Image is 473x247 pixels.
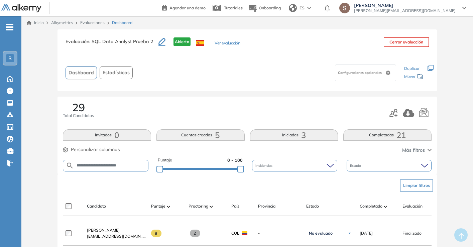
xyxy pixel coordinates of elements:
span: Configuraciones opcionales [338,70,383,75]
span: Estadísticas [103,69,130,76]
span: Dashboard [69,69,94,76]
span: 29 [72,102,85,113]
button: Cuentas creadas5 [156,129,245,141]
span: Incidencias [255,163,274,168]
a: Inicio [27,20,44,26]
span: Onboarding [259,5,281,10]
span: Tutoriales [224,5,243,10]
img: ESP [196,40,204,46]
span: Provincia [258,203,275,209]
a: Evaluaciones [80,20,105,25]
img: [missing "en.ARROW_ALT" translation] [384,206,387,208]
span: Dashboard [112,20,132,26]
button: Personalizar columnas [63,146,120,153]
button: Estadísticas [100,66,133,79]
span: [PERSON_NAME][EMAIL_ADDRESS][DOMAIN_NAME] [354,8,456,13]
button: Más filtros [402,147,432,154]
span: Total Candidatos [63,113,94,119]
a: Agendar una demo [162,3,206,11]
span: R [8,55,12,61]
button: Limpiar filtros [400,179,433,192]
span: Puntaje [151,203,165,209]
img: world [289,4,297,12]
span: 8 [151,230,161,237]
span: Agendar una demo [169,5,206,10]
span: Evaluación [402,203,423,209]
span: Duplicar [404,66,420,71]
div: Incidencias [252,160,337,171]
span: No evaluado [309,231,333,236]
span: [EMAIL_ADDRESS][DOMAIN_NAME] [87,233,146,239]
img: [missing "en.ARROW_ALT" translation] [167,206,170,208]
span: Completado [360,203,382,209]
button: Invitados0 [63,129,151,141]
span: ES [300,5,305,11]
span: [PERSON_NAME] [87,228,120,233]
div: Estado [347,160,432,171]
span: 2 [190,230,200,237]
img: Logo [1,4,41,13]
span: Más filtros [402,147,425,154]
span: COL [231,230,239,236]
div: Mover [404,71,424,83]
div: Configuraciones opcionales [335,65,396,81]
button: Completadas21 [343,129,432,141]
span: [DATE] [360,230,373,236]
span: [PERSON_NAME] [354,3,456,8]
span: : SQL Data Analyst Prueba 2 [89,38,153,44]
img: COL [242,231,247,235]
h3: Evaluación [66,37,158,51]
img: arrow [307,7,311,9]
span: Puntaje [158,157,172,163]
span: Candidato [87,203,106,209]
span: Alkymetrics [51,20,73,25]
span: - [258,230,301,236]
img: Ícono de flecha [348,231,352,235]
button: Ver evaluación [215,40,240,47]
span: 0 - 100 [227,157,243,163]
a: [PERSON_NAME] [87,227,146,233]
button: Iniciadas3 [250,129,338,141]
img: [missing "en.ARROW_ALT" translation] [210,206,213,208]
span: Finalizado [402,230,422,236]
span: Personalizar columnas [71,146,120,153]
span: Abierta [173,37,191,46]
i: - [6,26,13,28]
span: Estado [350,163,362,168]
span: Proctoring [189,203,208,209]
img: SEARCH_ALT [66,161,74,170]
button: Cerrar evaluación [384,37,429,47]
button: Dashboard [66,66,97,79]
span: Estado [306,203,319,209]
button: Onboarding [248,1,281,15]
span: País [231,203,239,209]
